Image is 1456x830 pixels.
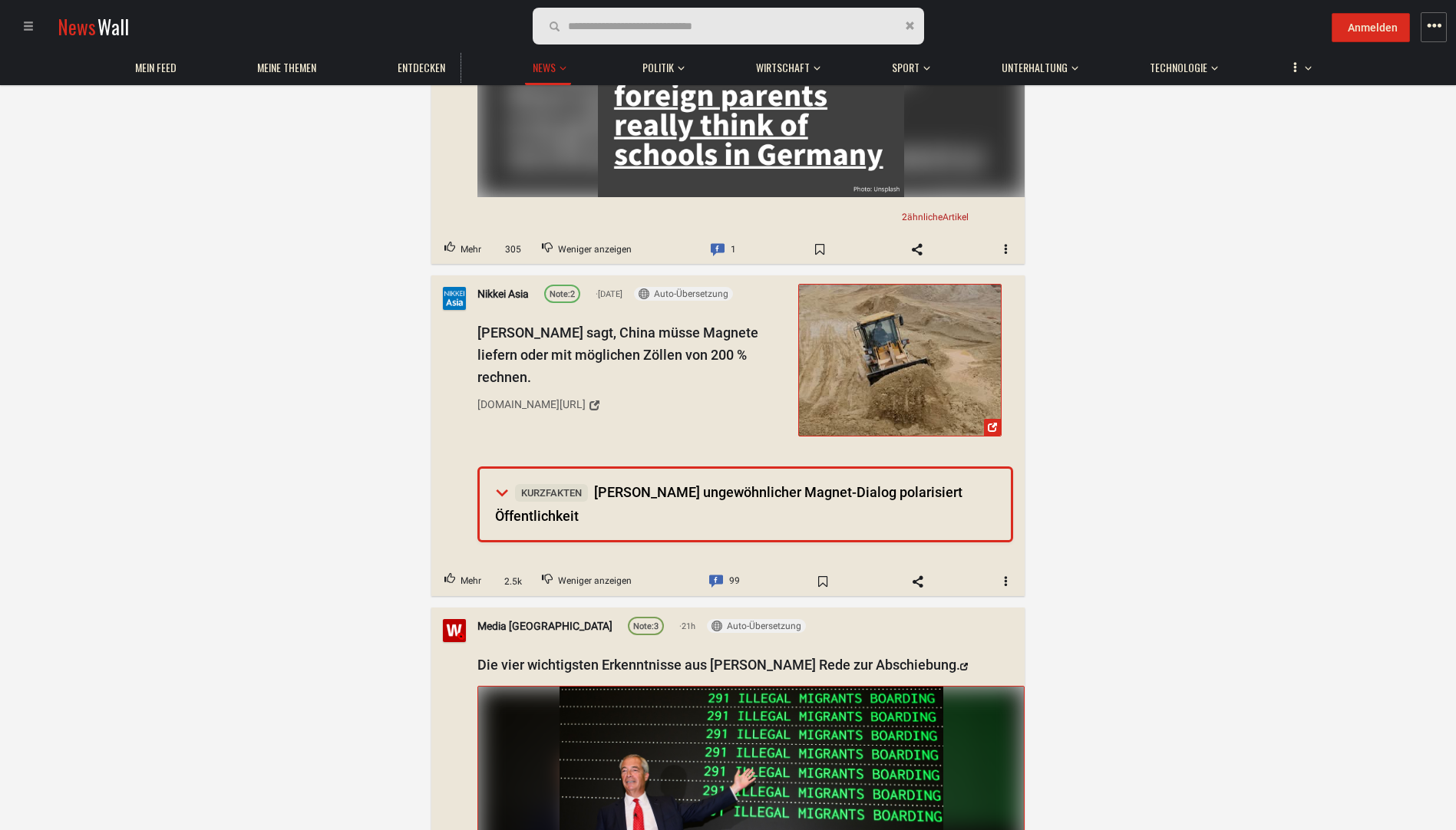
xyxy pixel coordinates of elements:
[1142,53,1215,83] a: Technologie
[500,242,527,257] span: 305
[550,289,570,299] span: Note:
[892,61,919,74] span: Sport
[798,284,1002,436] a: Trump sagt, China müsse Magnete liefern oder mit möglichen Zöllen von 200 ...
[515,484,588,502] span: Kurzfakten
[461,239,481,259] span: Mehr
[529,567,645,596] button: Downvote
[748,46,820,83] button: Wirtschaft
[550,288,575,301] div: 2
[634,287,733,301] button: Auto-Übersetzung
[729,571,740,591] span: 99
[443,287,466,310] img: Profilbild von Nikkei Asia
[58,12,96,41] span: News
[97,12,129,41] span: Wall
[642,61,674,74] span: Politik
[525,53,563,83] a: News
[58,12,129,41] a: NewsWall
[679,619,695,633] span: 21h
[628,617,664,635] a: Note:3
[902,212,969,222] span: 2 Artikel
[896,569,940,594] span: Share
[635,53,682,83] a: Politik
[698,235,749,264] a: Comment
[895,237,939,262] span: Share
[480,469,1011,540] summary: Kurzfakten[PERSON_NAME] ungewöhnlicher Magnet-Dialog polarisiert Öffentlichkeit
[994,46,1078,83] button: Unterhaltung
[500,574,527,588] span: 2.5k
[558,239,632,259] span: Weniger anzeigen
[1142,46,1218,83] button: Technologie
[544,285,580,303] a: Note:2
[477,392,787,418] a: [DOMAIN_NAME][URL]
[461,571,481,591] span: Mehr
[477,324,758,385] span: [PERSON_NAME] sagt, China müsse Magnete liefern oder mit möglichen Zöllen von 200 % rechnen.
[994,53,1075,83] a: Unterhaltung
[896,209,975,226] a: 2ähnlicheArtikel
[884,46,930,83] button: Sport
[431,567,494,596] button: Upvote
[1332,13,1410,42] button: Anmelden
[477,618,612,634] a: Media [GEOGRAPHIC_DATA]
[477,396,586,413] div: [DOMAIN_NAME][URL]
[477,285,529,302] a: Nikkei Asia
[558,571,632,591] span: Weniger anzeigen
[633,620,659,634] div: 3
[797,237,842,262] span: Bookmark
[431,235,494,264] button: Upvote
[135,61,177,74] span: Mein Feed
[799,285,1001,436] img: Trump sagt, China müsse Magnete liefern oder mit möglichen Zöllen von 200 ...
[907,212,943,222] span: ähnliche
[477,657,968,673] a: Die vier wichtigsten Erkenntnisse aus [PERSON_NAME] Rede zur Abschiebung.
[398,61,445,74] span: Entdecken
[495,484,962,524] span: [PERSON_NAME] ungewöhnlicher Magnet-Dialog polarisiert Öffentlichkeit
[731,239,736,259] span: 1
[1150,61,1207,74] span: Technologie
[1348,21,1398,34] span: Anmelden
[257,61,316,74] span: Meine Themen
[707,619,806,633] button: Auto-Übersetzung
[748,53,817,83] a: Wirtschaft
[696,567,753,596] a: Comment
[635,46,685,83] button: Politik
[1002,61,1068,74] span: Unterhaltung
[633,621,654,631] span: Note:
[884,53,927,83] a: Sport
[525,46,571,85] button: News
[529,235,645,264] button: Downvote
[533,61,556,74] span: News
[596,288,622,301] span: [DATE]
[443,619,466,642] img: Profilbild von Media Wales
[756,61,810,74] span: Wirtschaft
[801,569,845,594] span: Bookmark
